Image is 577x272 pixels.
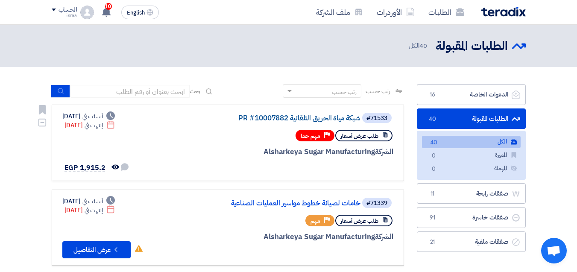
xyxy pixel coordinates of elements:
[375,146,393,157] span: الشركة
[85,206,103,215] span: إنتهت في
[428,238,438,246] span: 21
[422,136,521,148] a: الكل
[309,2,370,22] a: ملف الشركة
[428,190,438,198] span: 11
[429,138,439,147] span: 40
[59,6,77,14] div: الحساب
[417,231,526,252] a: صفقات ملغية21
[70,85,190,98] input: ابحث بعنوان أو رقم الطلب
[436,38,508,55] h2: الطلبات المقبولة
[188,146,393,158] div: Alsharkeya Sugar Manufacturing
[62,112,115,121] div: [DATE]
[340,132,378,140] span: طلب عرض أسعار
[62,241,131,258] button: عرض التفاصيل
[190,114,360,122] a: شبكة مياة الحريق التلقائية PR #10007882
[541,238,567,263] div: Open chat
[188,231,393,243] div: Alsharkeya Sugar Manufacturing
[80,6,94,19] img: profile_test.png
[366,87,390,96] span: رتب حسب
[127,10,145,16] span: English
[422,2,471,22] a: الطلبات
[105,3,112,10] span: 10
[62,197,115,206] div: [DATE]
[417,108,526,129] a: الطلبات المقبولة40
[409,41,428,51] span: الكل
[340,217,378,225] span: طلب عرض أسعار
[428,115,438,123] span: 40
[429,152,439,161] span: 0
[64,121,115,130] div: [DATE]
[366,200,387,206] div: #71339
[417,183,526,204] a: صفقات رابحة11
[428,214,438,222] span: 91
[301,132,320,140] span: مهم جدا
[375,231,393,242] span: الشركة
[121,6,159,19] button: English
[332,88,357,97] div: رتب حسب
[366,115,387,121] div: #71533
[190,87,201,96] span: بحث
[481,7,526,17] img: Teradix logo
[52,13,77,18] div: Esraa
[190,199,360,207] a: خامات لصيانة خطوط مواسير العمليات الصناعية
[82,112,103,121] span: أنشئت في
[422,162,521,175] a: المهملة
[422,149,521,161] a: المميزة
[85,121,103,130] span: إنتهت في
[417,84,526,105] a: الدعوات الخاصة16
[370,2,422,22] a: الأوردرات
[419,41,427,50] span: 40
[417,207,526,228] a: صفقات خاسرة91
[82,197,103,206] span: أنشئت في
[310,217,320,225] span: مهم
[64,206,115,215] div: [DATE]
[429,165,439,174] span: 0
[64,163,105,173] span: EGP 1,915.2
[428,91,438,99] span: 16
